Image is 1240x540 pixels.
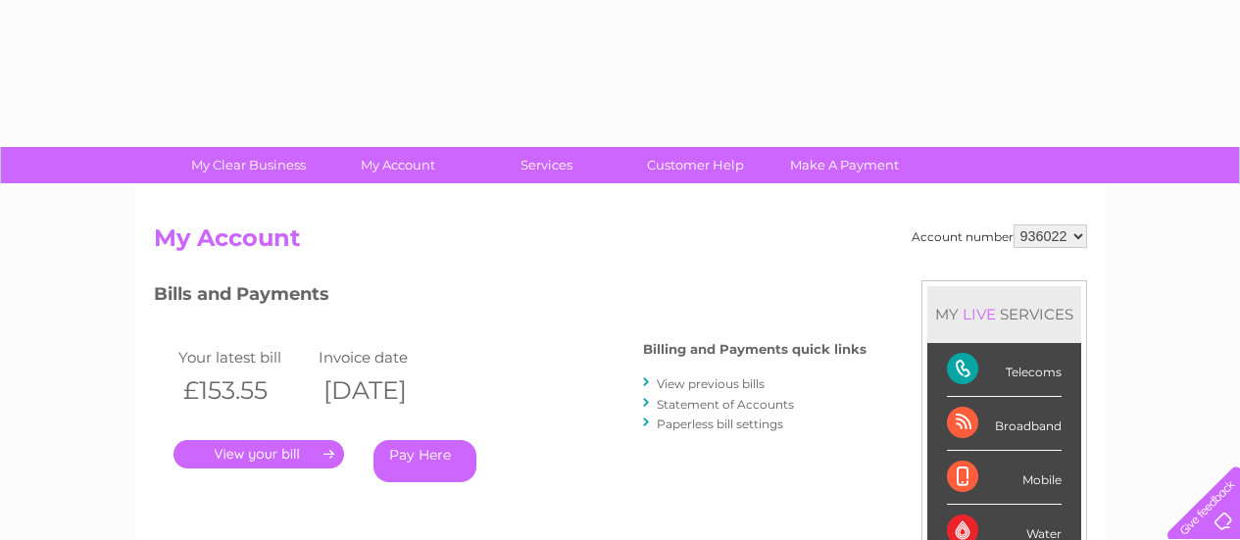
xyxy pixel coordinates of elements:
th: £153.55 [174,370,315,411]
a: My Account [317,147,478,183]
a: Statement of Accounts [657,397,794,412]
h4: Billing and Payments quick links [643,342,867,357]
th: [DATE] [314,370,455,411]
div: LIVE [959,305,1000,323]
div: Account number [912,224,1087,248]
div: Broadband [947,397,1062,451]
a: View previous bills [657,376,765,391]
a: Services [466,147,627,183]
a: . [174,440,344,468]
a: My Clear Business [168,147,329,183]
td: Invoice date [314,344,455,370]
a: Pay Here [373,440,476,482]
a: Make A Payment [764,147,925,183]
td: Your latest bill [174,344,315,370]
div: Telecoms [947,343,1062,397]
a: Customer Help [615,147,776,183]
a: Paperless bill settings [657,417,783,431]
div: Mobile [947,451,1062,505]
div: MY SERVICES [927,286,1081,342]
h2: My Account [154,224,1087,262]
h3: Bills and Payments [154,280,867,315]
